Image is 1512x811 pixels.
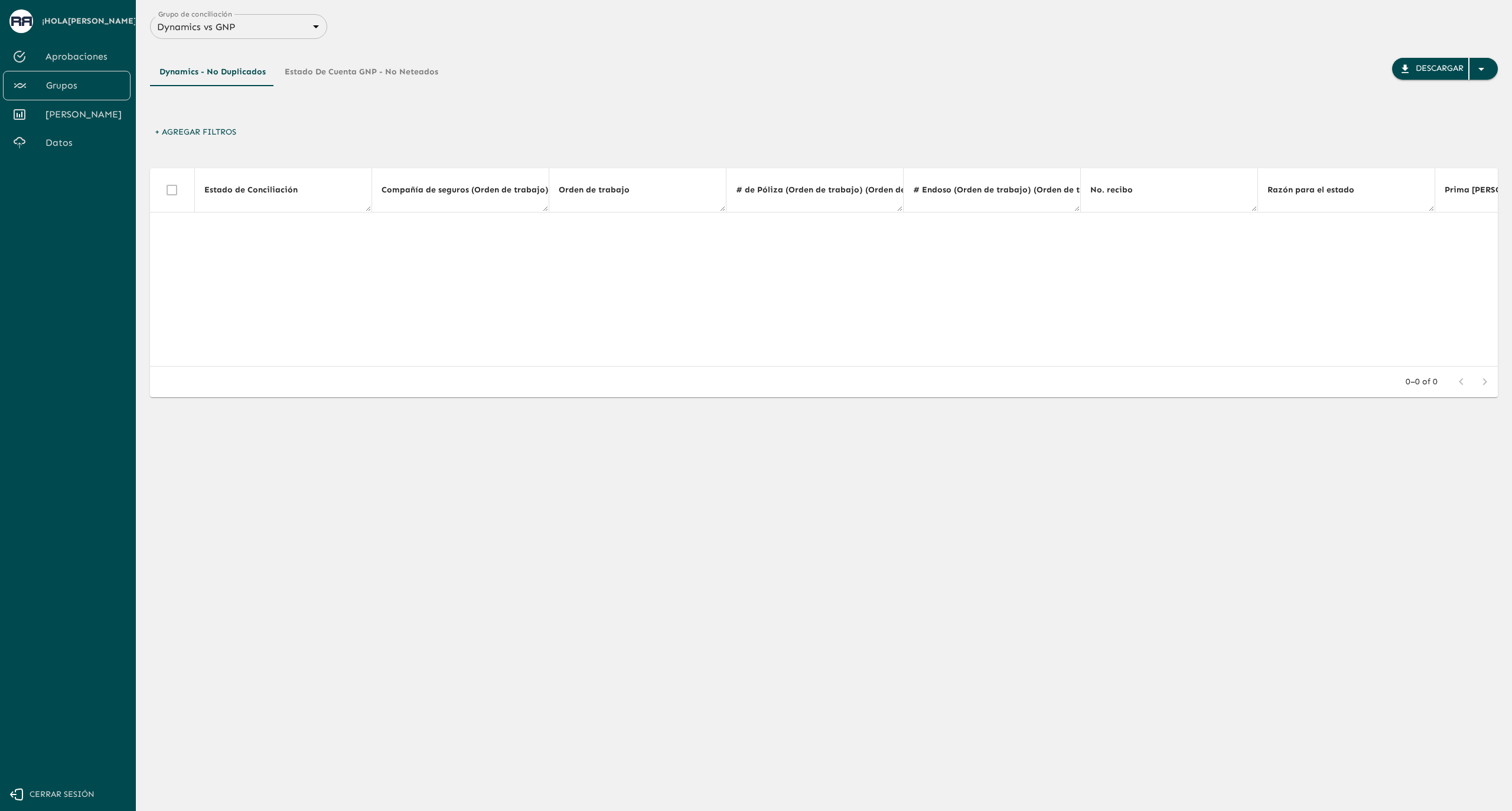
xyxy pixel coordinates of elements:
[45,107,121,122] span: [PERSON_NAME]
[3,42,131,71] a: Aprobaciones
[1406,376,1438,388] p: 0–0 of 0
[3,100,131,129] a: [PERSON_NAME]
[736,183,958,197] span: # de Póliza (Orden de trabajo) (Orden de trabajo)
[275,58,448,86] button: Estado de Cuenta GNP - No Neteados
[11,17,32,25] img: avatar
[45,136,121,150] span: Datos
[913,183,1126,197] span: # Endoso (Orden de trabajo) (Orden de trabajo)
[1267,183,1370,197] span: Razón para el estado
[382,183,644,197] span: Compañía de seguros (Orden de trabajo) (Orden de trabajo)
[46,79,120,93] span: Grupos
[3,129,131,157] a: Datos
[150,58,275,86] button: Dynamics - No Duplicados
[559,183,645,197] span: Orden de trabajo
[30,787,94,802] span: Cerrar sesión
[1392,58,1498,80] button: Descargar
[150,122,241,143] button: + Agregar Filtros
[150,58,448,86] div: Tipos de Movimientos
[1090,183,1148,197] span: No. recibo
[150,18,327,35] div: Dynamics vs GNP
[1416,61,1464,76] div: Descargar
[45,50,121,64] span: Aprobaciones
[204,183,313,197] span: Estado de Conciliación
[3,71,131,100] a: Grupos
[42,14,139,29] span: ¡Hola [PERSON_NAME] !
[158,9,232,19] label: Grupo de conciliación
